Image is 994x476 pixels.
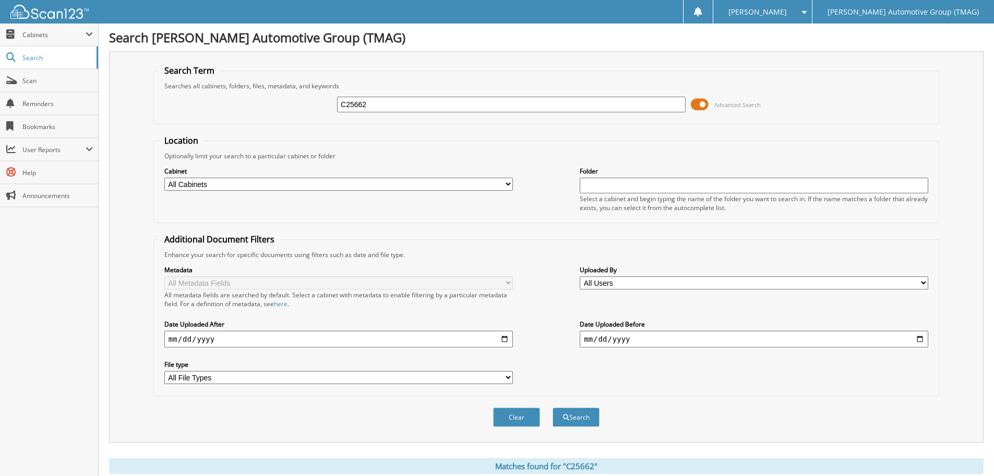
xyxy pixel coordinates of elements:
[493,408,540,427] button: Clear
[22,99,93,108] span: Reminders
[159,250,933,259] div: Enhance your search for specific documents using filters such as date and file type.
[164,265,513,274] label: Metadata
[728,9,787,15] span: [PERSON_NAME]
[159,65,220,76] legend: Search Term
[159,82,933,90] div: Searches all cabinets, folders, files, metadata, and keywords
[22,53,91,62] span: Search
[109,29,984,46] h1: Search [PERSON_NAME] Automotive Group (TMAG)
[164,320,513,329] label: Date Uploaded After
[159,135,203,146] legend: Location
[580,194,928,212] div: Select a cabinet and begin typing the name of the folder you want to search in. If the name match...
[22,30,86,39] span: Cabinets
[164,167,513,176] label: Cabinet
[714,101,761,109] span: Advanced Search
[159,152,933,160] div: Optionally limit your search to a particular cabinet or folder
[22,145,86,154] span: User Reports
[10,5,89,19] img: scan123-logo-white.svg
[553,408,600,427] button: Search
[580,331,928,347] input: end
[580,167,928,176] label: Folder
[22,168,93,177] span: Help
[580,320,928,329] label: Date Uploaded Before
[274,299,288,308] a: here
[580,265,928,274] label: Uploaded By
[164,360,513,369] label: File type
[109,458,984,474] div: Matches found for "C25662"
[22,76,93,85] span: Scan
[22,191,93,200] span: Announcements
[828,9,979,15] span: [PERSON_NAME] Automotive Group (TMAG)
[164,291,513,308] div: All metadata fields are searched by default. Select a cabinet with metadata to enable filtering b...
[164,331,513,347] input: start
[22,122,93,131] span: Bookmarks
[159,234,280,245] legend: Additional Document Filters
